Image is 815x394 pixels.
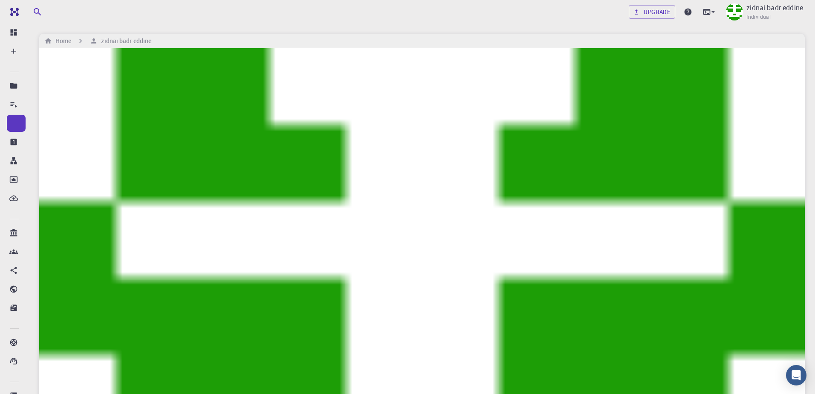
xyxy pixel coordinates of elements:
[746,13,771,21] span: Individual
[746,3,803,13] p: zidnai badr eddine
[43,36,153,46] nav: breadcrumb
[7,8,19,16] img: logo
[17,6,48,14] span: Support
[629,5,675,19] a: Upgrade
[726,3,743,20] img: zidnai badr eddine
[98,36,151,46] h6: zidnai badr eddine
[786,365,806,385] div: Open Intercom Messenger
[52,36,71,46] h6: Home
